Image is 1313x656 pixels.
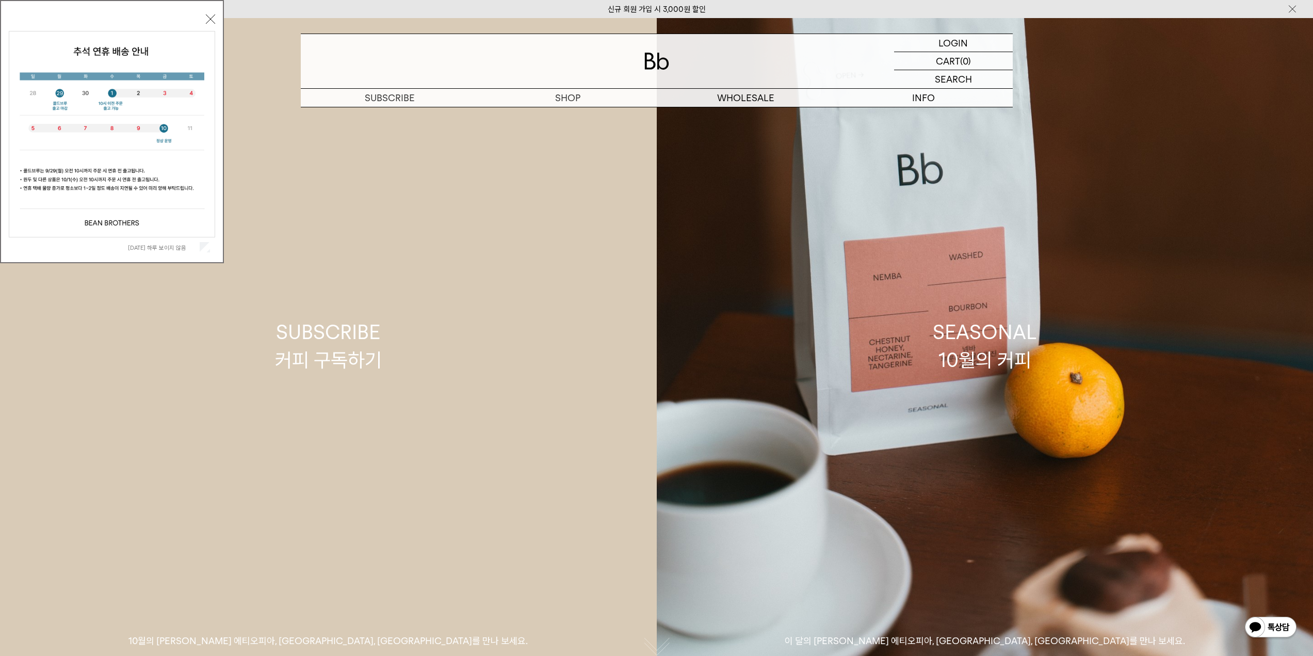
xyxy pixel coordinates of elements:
[301,89,479,107] a: SUBSCRIBE
[657,89,835,107] p: WHOLESALE
[894,52,1013,70] a: CART (0)
[128,244,198,251] label: [DATE] 하루 보이지 않음
[1244,616,1298,641] img: 카카오톡 채널 1:1 채팅 버튼
[936,52,960,70] p: CART
[935,70,972,88] p: SEARCH
[835,89,1013,107] p: INFO
[644,53,669,70] img: 로고
[938,34,968,52] p: LOGIN
[933,318,1037,373] div: SEASONAL 10월의 커피
[479,89,657,107] a: SHOP
[894,34,1013,52] a: LOGIN
[608,5,706,14] a: 신규 회원 가입 시 3,000원 할인
[9,31,215,237] img: 5e4d662c6b1424087153c0055ceb1a13_140731.jpg
[960,52,971,70] p: (0)
[275,318,382,373] div: SUBSCRIBE 커피 구독하기
[206,14,215,24] button: 닫기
